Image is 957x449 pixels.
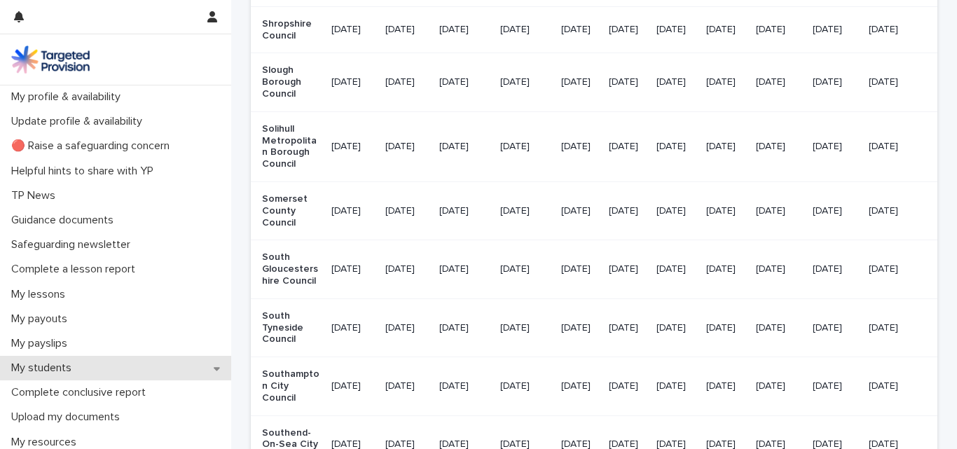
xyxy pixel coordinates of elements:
p: [DATE] [500,141,550,153]
p: My profile & availability [6,90,132,104]
p: Slough Borough Council [262,64,320,99]
p: [DATE] [869,141,915,153]
p: [DATE] [706,322,745,334]
p: [DATE] [756,76,801,88]
p: [DATE] [331,205,374,217]
tr: South Tyneside Council[DATE][DATE][DATE][DATE][DATE][DATE][DATE][DATE][DATE][DATE][DATE] [251,298,937,357]
p: [DATE] [869,380,915,392]
p: [DATE] [813,263,858,275]
p: [DATE] [500,76,550,88]
p: [DATE] [609,205,645,217]
p: [DATE] [561,322,598,334]
p: TP News [6,189,67,202]
p: [DATE] [439,205,490,217]
p: Solihull Metropolitan Borough Council [262,123,320,170]
p: [DATE] [385,205,427,217]
p: Complete conclusive report [6,386,157,399]
p: [DATE] [756,24,801,36]
p: Helpful hints to share with YP [6,165,165,178]
p: [DATE] [331,380,374,392]
p: My resources [6,436,88,449]
p: [DATE] [869,24,915,36]
tr: Shropshire Council[DATE][DATE][DATE][DATE][DATE][DATE][DATE][DATE][DATE][DATE][DATE] [251,6,937,53]
p: My payslips [6,337,78,350]
p: [DATE] [813,76,858,88]
p: [DATE] [656,380,695,392]
p: [DATE] [609,322,645,334]
p: [DATE] [561,24,598,36]
p: [DATE] [813,24,858,36]
p: [DATE] [706,76,745,88]
p: Complete a lesson report [6,263,146,276]
tr: Solihull Metropolitan Borough Council[DATE][DATE][DATE][DATE][DATE][DATE][DATE][DATE][DATE][DATE]... [251,111,937,181]
p: [DATE] [439,24,490,36]
p: [DATE] [500,322,550,334]
p: South Gloucestershire Council [262,251,320,286]
p: [DATE] [609,141,645,153]
p: My lessons [6,288,76,301]
p: [DATE] [561,76,598,88]
p: [DATE] [656,24,695,36]
p: [DATE] [756,205,801,217]
p: [DATE] [500,380,550,392]
p: [DATE] [609,380,645,392]
p: [DATE] [385,76,427,88]
p: [DATE] [385,141,427,153]
p: [DATE] [609,24,645,36]
p: [DATE] [331,322,374,334]
p: [DATE] [756,263,801,275]
p: Somerset County Council [262,193,320,228]
p: [DATE] [385,380,427,392]
p: [DATE] [385,24,427,36]
p: [DATE] [561,141,598,153]
p: [DATE] [706,141,745,153]
p: [DATE] [331,263,374,275]
p: [DATE] [439,322,490,334]
p: [DATE] [656,205,695,217]
p: [DATE] [756,380,801,392]
tr: South Gloucestershire Council[DATE][DATE][DATE][DATE][DATE][DATE][DATE][DATE][DATE][DATE][DATE] [251,240,937,298]
p: [DATE] [439,263,490,275]
p: [DATE] [439,380,490,392]
p: My payouts [6,312,78,326]
p: [DATE] [439,76,490,88]
p: [DATE] [869,205,915,217]
p: [DATE] [500,263,550,275]
p: [DATE] [656,263,695,275]
p: [DATE] [869,322,915,334]
p: [DATE] [561,380,598,392]
p: [DATE] [706,205,745,217]
p: [DATE] [706,380,745,392]
p: Safeguarding newsletter [6,238,142,251]
p: [DATE] [813,380,858,392]
tr: Slough Borough Council[DATE][DATE][DATE][DATE][DATE][DATE][DATE][DATE][DATE][DATE][DATE] [251,53,937,111]
p: [DATE] [500,205,550,217]
p: Upload my documents [6,410,131,424]
p: My students [6,361,83,375]
p: [DATE] [869,263,915,275]
p: [DATE] [813,322,858,334]
p: 🔴 Raise a safeguarding concern [6,139,181,153]
tr: Somerset County Council[DATE][DATE][DATE][DATE][DATE][DATE][DATE][DATE][DATE][DATE][DATE] [251,181,937,240]
p: Guidance documents [6,214,125,227]
p: [DATE] [813,141,858,153]
p: [DATE] [756,141,801,153]
p: [DATE] [869,76,915,88]
p: [DATE] [656,76,695,88]
p: [DATE] [385,263,427,275]
p: [DATE] [656,322,695,334]
p: South Tyneside Council [262,310,320,345]
p: [DATE] [439,141,490,153]
p: [DATE] [331,24,374,36]
p: [DATE] [500,24,550,36]
p: [DATE] [706,263,745,275]
img: M5nRWzHhSzIhMunXDL62 [11,46,90,74]
p: [DATE] [609,263,645,275]
p: Shropshire Council [262,18,320,42]
p: [DATE] [609,76,645,88]
p: [DATE] [331,141,374,153]
p: [DATE] [706,24,745,36]
p: [DATE] [561,205,598,217]
tr: Southampton City Council[DATE][DATE][DATE][DATE][DATE][DATE][DATE][DATE][DATE][DATE][DATE] [251,357,937,415]
p: [DATE] [813,205,858,217]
